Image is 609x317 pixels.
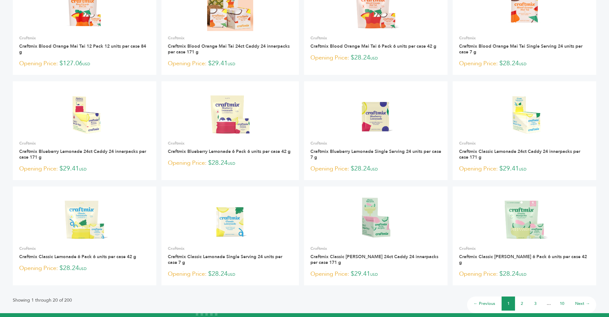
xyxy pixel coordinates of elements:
img: Craftmix Classic Lemonade Single Serving 24 units per case 7 g [196,195,265,242]
span: Opening Price: [459,270,498,278]
p: Craftmix [310,140,441,146]
span: USD [370,56,378,61]
span: Opening Price: [168,59,207,68]
img: Craftmix Blueberry Lemonade 24ct Caddy 24 innerpacks per case 171 g [50,90,119,136]
p: Craftmix [310,246,441,251]
span: Opening Price: [310,53,349,62]
p: $127.06 [19,59,150,68]
p: Craftmix [459,140,590,146]
a: Craftmix Blueberry Lemonade Single Serving 24 units per case 7 g [310,148,441,160]
p: $28.24 [168,269,292,279]
p: $29.41 [310,269,441,279]
a: Craftmix Blood Orange Mai Tai 24ct Caddy 24 innerpacks per case 171 g [168,43,290,55]
p: $28.24 [459,269,590,279]
p: Craftmix [19,246,150,251]
p: Craftmix [459,35,590,41]
a: Craftmix Blood Orange Mai Tai 12 Pack 12 units per case 84 g [19,43,146,55]
span: USD [519,272,527,277]
p: $28.24 [168,158,292,168]
p: Craftmix [168,246,292,251]
span: Opening Price: [19,164,58,173]
p: Craftmix [310,35,441,41]
a: Craftmix Classic [PERSON_NAME] 6 Pack 6 units per case 42 g [459,254,587,265]
span: USD [82,61,90,67]
img: Craftmix Classic Margarita 24ct Caddy 24 innerpacks per case 171 g [353,195,399,242]
a: Craftmix Blood Orange Mai Tai 6 Pack 6 units per case 42 g [310,43,436,49]
p: Craftmix [168,140,292,146]
p: $28.24 [459,59,590,68]
span: USD [228,272,235,277]
a: Craftmix Blueberry Lemonade 24ct Caddy 24 innerpacks per case 171 g [19,148,146,160]
p: $29.41 [19,164,150,174]
img: Craftmix Classic Margarita 6 Pack 6 units per case 42 g [490,195,559,242]
a: 10 [560,301,564,306]
a: ← Previous [473,301,495,306]
p: $29.41 [459,164,590,174]
p: Showing 1 through 20 of 200 [13,297,72,304]
p: $28.24 [310,164,441,174]
span: USD [519,167,527,172]
img: Craftmix Classic Lemonade 24ct Caddy 24 innerpacks per case 171 g [490,90,559,136]
span: Opening Price: [459,164,498,173]
p: Craftmix [459,246,590,251]
img: Craftmix Blueberry Lemonade 6 Pack 6 units per case 42 g [196,90,265,136]
a: Craftmix Classic Lemonade 24ct Caddy 24 innerpacks per case 171 g [459,148,580,160]
span: USD [228,161,235,166]
p: $28.24 [310,53,441,63]
span: Opening Price: [168,159,207,167]
span: Opening Price: [459,59,498,68]
img: Craftmix Blueberry Lemonade Single Serving 24 units per case 7 g [341,90,410,136]
img: Craftmix Classic Lemonade 6 Pack 6 units per case 42 g [50,195,119,242]
p: Craftmix [19,140,150,146]
p: Craftmix [19,35,150,41]
span: Opening Price: [310,270,349,278]
a: 1 [507,301,510,306]
span: USD [370,272,378,277]
span: USD [228,61,235,67]
span: USD [370,167,378,172]
a: Craftmix Classic Lemonade Single Serving 24 units per case 7 g [168,254,282,265]
a: Craftmix Blueberry Lemonade 6 Pack 6 units per case 42 g [168,148,291,155]
span: Opening Price: [168,270,207,278]
span: Opening Price: [19,264,58,273]
span: Opening Price: [19,59,58,68]
span: USD [79,167,87,172]
p: Craftmix [168,35,292,41]
span: USD [519,61,527,67]
a: 2 [521,301,523,306]
a: Craftmix Classic [PERSON_NAME] 24ct Caddy 24 innerpacks per case 171 g [310,254,438,265]
a: Next → [575,301,590,306]
p: $29.41 [168,59,292,68]
li: … [542,297,555,311]
p: $28.24 [19,264,150,273]
span: USD [79,266,87,271]
a: 3 [534,301,536,306]
span: Opening Price: [310,164,349,173]
a: Craftmix Classic Lemonade 6 Pack 6 units per case 42 g [19,254,136,260]
a: Craftmix Blood Orange Mai Tai Single Serving 24 units per case 7 g [459,43,582,55]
